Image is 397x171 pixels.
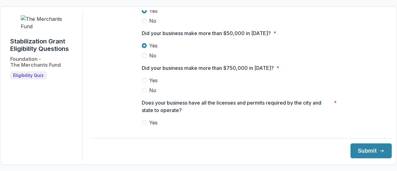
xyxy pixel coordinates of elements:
[13,73,44,78] span: Eligibility Quiz
[10,38,78,52] h1: Stabilization Grant Eligibility Questions
[142,64,274,72] p: Did your business make more than $750,000 in [DATE]?
[21,15,67,30] img: The Merchants Fund
[149,119,158,126] span: Yes
[149,17,156,25] span: No
[142,99,331,114] p: Does your business have all the licenses and permits required by the city and state to operate?
[149,87,156,94] span: No
[149,42,158,49] span: Yes
[149,77,158,84] span: Yes
[149,7,158,15] span: Yes
[350,143,392,158] button: Submit
[149,52,156,59] span: No
[10,56,61,68] h2: Foundation - The Merchants Fund
[142,29,271,37] p: Did your business make more than $50,000 in [DATE]?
